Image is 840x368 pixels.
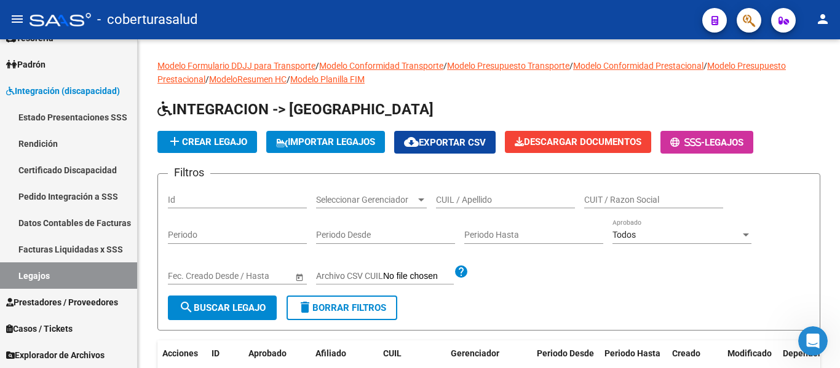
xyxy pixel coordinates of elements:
[383,348,402,358] span: CUIL
[157,131,257,153] button: Crear Legajo
[660,131,753,154] button: -Legajos
[454,264,469,279] mat-icon: help
[167,136,247,147] span: Crear Legajo
[6,348,105,362] span: Explorador de Archivos
[316,195,416,205] span: Seleccionar Gerenciador
[316,271,383,281] span: Archivo CSV CUIL
[179,300,194,315] mat-icon: search
[604,348,660,358] span: Periodo Hasta
[179,302,266,313] span: Buscar Legajo
[705,137,743,148] span: Legajos
[319,61,443,71] a: Modelo Conformidad Transporte
[315,348,346,358] span: Afiliado
[815,12,830,26] mat-icon: person
[298,300,312,315] mat-icon: delete
[451,348,499,358] span: Gerenciador
[6,296,118,309] span: Prestadores / Proveedores
[727,348,772,358] span: Modificado
[97,6,197,33] span: - coberturasalud
[6,322,73,335] span: Casos / Tickets
[505,131,651,153] button: Descargar Documentos
[298,302,386,313] span: Borrar Filtros
[670,137,705,148] span: -
[248,348,287,358] span: Aprobado
[266,131,385,153] button: IMPORTAR LEGAJOS
[798,326,828,356] iframe: Intercom live chat
[6,84,120,98] span: Integración (discapacidad)
[168,271,213,281] input: Fecha inicio
[168,296,277,320] button: Buscar Legajo
[293,270,306,283] button: Open calendar
[404,137,486,148] span: Exportar CSV
[573,61,703,71] a: Modelo Conformidad Prestacional
[212,348,220,358] span: ID
[157,101,434,118] span: INTEGRACION -> [GEOGRAPHIC_DATA]
[383,271,454,282] input: Archivo CSV CUIL
[783,348,834,358] span: Dependencia
[276,136,375,147] span: IMPORTAR LEGAJOS
[672,348,700,358] span: Creado
[290,74,365,84] a: Modelo Planilla FIM
[6,58,46,71] span: Padrón
[209,74,287,84] a: ModeloResumen HC
[447,61,569,71] a: Modelo Presupuesto Transporte
[394,131,496,154] button: Exportar CSV
[404,135,419,149] mat-icon: cloud_download
[537,348,594,358] span: Periodo Desde
[168,164,210,181] h3: Filtros
[157,61,315,71] a: Modelo Formulario DDJJ para Transporte
[287,296,397,320] button: Borrar Filtros
[10,12,25,26] mat-icon: menu
[612,230,636,240] span: Todos
[223,271,283,281] input: Fecha fin
[162,348,198,358] span: Acciones
[167,134,182,149] mat-icon: add
[515,136,641,147] span: Descargar Documentos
